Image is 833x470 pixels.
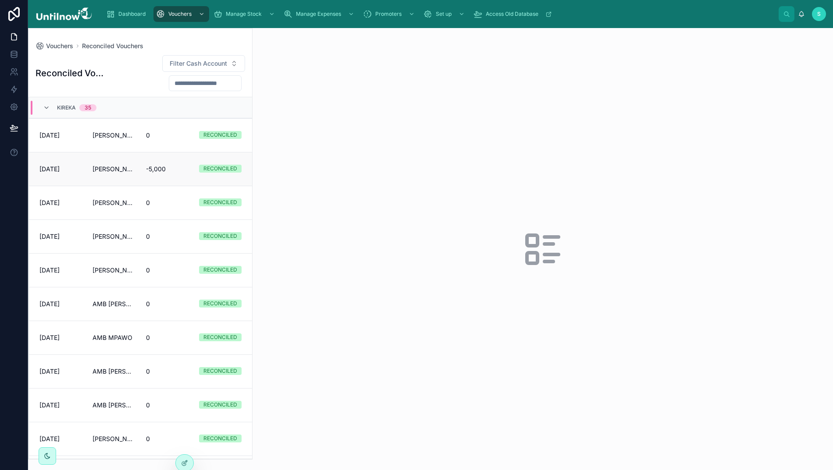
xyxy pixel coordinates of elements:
[203,232,237,240] div: RECONCILED
[296,11,341,18] span: Manage Expenses
[35,7,92,21] img: App logo
[118,11,146,18] span: Dashboard
[29,186,252,219] a: [DATE][PERSON_NAME]0RECONCILED
[36,67,107,79] h1: Reconciled Vouchers
[436,11,452,18] span: Set up
[29,388,252,422] a: [DATE]AMB [PERSON_NAME]0RECONCILED
[203,300,237,307] div: RECONCILED
[29,321,252,354] a: [DATE]AMB MPAWO0RECONCILED
[39,300,82,308] span: [DATE]
[146,367,189,376] span: 0
[93,435,135,443] span: [PERSON_NAME] CASH KIREKA
[82,42,143,50] a: Reconciled Vouchers
[29,287,252,321] a: [DATE]AMB [PERSON_NAME]0RECONCILED
[39,435,82,443] span: [DATE]
[203,198,237,206] div: RECONCILED
[375,11,402,18] span: Promoters
[46,42,73,50] span: Vouchers
[29,422,252,456] a: [DATE][PERSON_NAME] CASH KIREKA0RECONCILED
[471,6,556,22] a: Access Old Database
[203,131,237,139] div: RECONCILED
[203,333,237,341] div: RECONCILED
[281,6,359,22] a: Manage Expenses
[146,401,189,410] span: 0
[93,165,135,173] span: [PERSON_NAME] CASH KIREKA
[162,55,245,72] button: Select Button
[93,131,135,140] span: [PERSON_NAME]
[226,11,262,18] span: Manage Stock
[146,232,189,241] span: 0
[93,367,135,376] span: AMB [PERSON_NAME]
[211,6,279,22] a: Manage Stock
[39,401,82,410] span: [DATE]
[29,354,252,388] a: [DATE]AMB [PERSON_NAME]0RECONCILED
[39,232,82,241] span: [DATE]
[203,367,237,375] div: RECONCILED
[203,165,237,173] div: RECONCILED
[203,266,237,274] div: RECONCILED
[817,11,821,18] span: S
[421,6,469,22] a: Set up
[486,11,538,18] span: Access Old Database
[360,6,419,22] a: Promoters
[203,435,237,442] div: RECONCILED
[146,435,189,443] span: 0
[170,59,227,68] span: Filter Cash Account
[146,333,189,342] span: 0
[39,367,82,376] span: [DATE]
[99,4,779,24] div: scrollable content
[39,198,82,207] span: [DATE]
[29,152,252,186] a: [DATE][PERSON_NAME] CASH KIREKA-5,000RECONCILED
[93,232,135,241] span: [PERSON_NAME]
[103,6,152,22] a: Dashboard
[39,131,82,140] span: [DATE]
[146,165,189,173] span: -5,000
[146,131,189,140] span: 0
[39,165,82,173] span: [DATE]
[29,253,252,287] a: [DATE][PERSON_NAME]0RECONCILED
[29,219,252,253] a: [DATE][PERSON_NAME]0RECONCILED
[29,118,252,152] a: [DATE][PERSON_NAME]0RECONCILED
[57,104,76,111] span: Kireka
[93,300,135,308] span: AMB [PERSON_NAME]
[146,266,189,275] span: 0
[93,401,135,410] span: AMB [PERSON_NAME]
[85,104,91,111] div: 35
[93,333,132,342] span: AMB MPAWO
[146,300,189,308] span: 0
[168,11,192,18] span: Vouchers
[146,198,189,207] span: 0
[93,198,135,207] span: [PERSON_NAME]
[203,401,237,409] div: RECONCILED
[39,333,82,342] span: [DATE]
[39,266,82,275] span: [DATE]
[36,42,73,50] a: Vouchers
[93,266,135,275] span: [PERSON_NAME]
[153,6,209,22] a: Vouchers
